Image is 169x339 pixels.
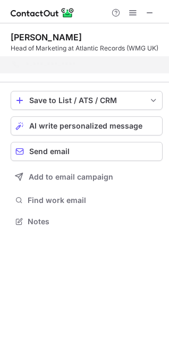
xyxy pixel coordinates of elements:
[29,122,142,130] span: AI write personalized message
[11,167,163,187] button: Add to email campaign
[11,142,163,161] button: Send email
[28,196,158,205] span: Find work email
[11,214,163,229] button: Notes
[11,91,163,110] button: save-profile-one-click
[29,173,113,181] span: Add to email campaign
[11,32,82,43] div: [PERSON_NAME]
[29,96,144,105] div: Save to List / ATS / CRM
[11,116,163,135] button: AI write personalized message
[11,6,74,19] img: ContactOut v5.3.10
[29,147,70,156] span: Send email
[28,217,158,226] span: Notes
[11,193,163,208] button: Find work email
[11,44,163,53] div: Head of Marketing at Atlantic Records (WMG UK)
